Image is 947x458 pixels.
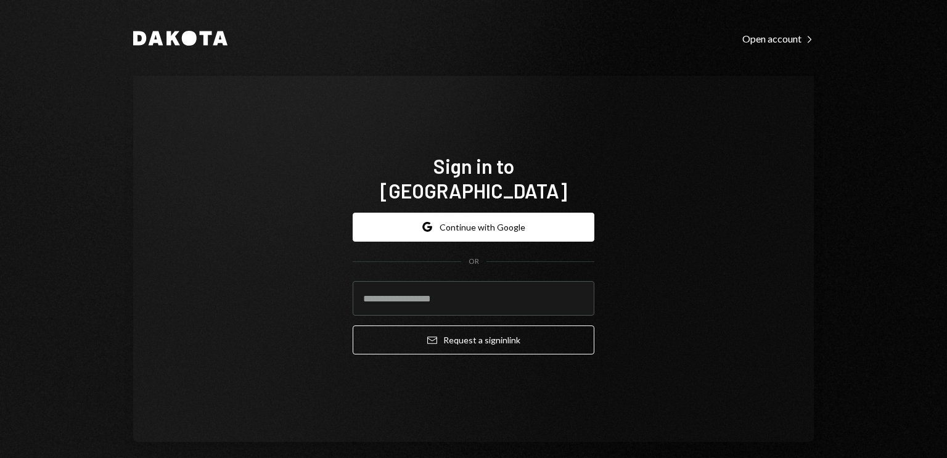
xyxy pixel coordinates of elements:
[353,213,594,242] button: Continue with Google
[353,153,594,203] h1: Sign in to [GEOGRAPHIC_DATA]
[353,325,594,354] button: Request a signinlink
[742,31,814,45] a: Open account
[742,33,814,45] div: Open account
[469,256,479,267] div: OR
